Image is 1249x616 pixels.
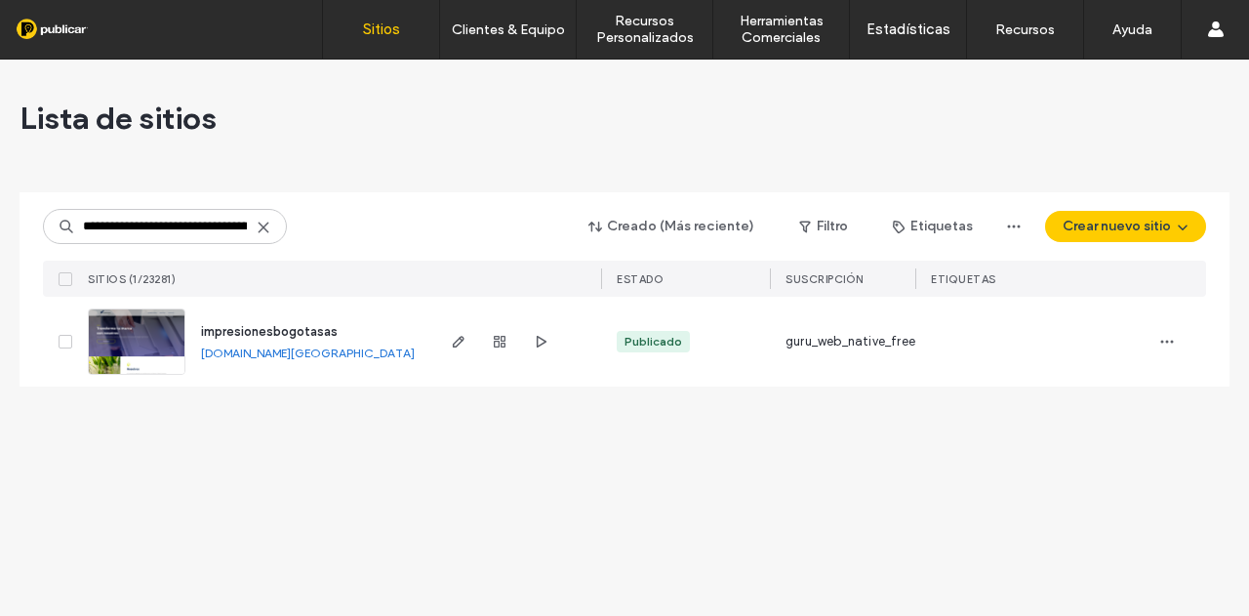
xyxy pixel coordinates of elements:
label: Estadísticas [866,21,950,38]
button: Creado (Más reciente) [572,211,772,242]
div: Publicado [624,333,682,350]
span: SITIOS (1/23281) [88,272,176,286]
span: ESTADO [617,272,664,286]
a: impresionesbogotasas [201,324,338,339]
span: ETIQUETAS [931,272,996,286]
button: Filtro [780,211,867,242]
label: Recursos Personalizados [577,13,712,46]
a: [DOMAIN_NAME][GEOGRAPHIC_DATA] [201,346,415,360]
label: Ayuda [1112,21,1152,38]
span: guru_web_native_free [786,332,915,351]
label: Herramientas Comerciales [713,13,849,46]
button: Etiquetas [875,211,990,242]
label: Clientes & Equipo [452,21,565,38]
label: Recursos [995,21,1055,38]
span: Suscripción [786,272,864,286]
button: Crear nuevo sitio [1045,211,1206,242]
label: Sitios [363,21,400,38]
span: Lista de sitios [20,99,217,138]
